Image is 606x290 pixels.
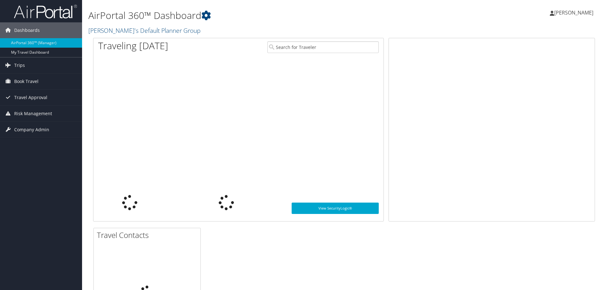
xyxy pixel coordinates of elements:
[14,57,25,73] span: Trips
[554,9,593,16] span: [PERSON_NAME]
[14,122,49,138] span: Company Admin
[550,3,600,22] a: [PERSON_NAME]
[97,230,200,240] h2: Travel Contacts
[88,26,202,35] a: [PERSON_NAME]'s Default Planner Group
[88,9,429,22] h1: AirPortal 360™ Dashboard
[14,74,39,89] span: Book Travel
[14,4,77,19] img: airportal-logo.png
[14,106,52,121] span: Risk Management
[98,39,168,52] h1: Traveling [DATE]
[267,41,379,53] input: Search for Traveler
[292,203,379,214] a: View SecurityLogic®
[14,90,47,105] span: Travel Approval
[14,22,40,38] span: Dashboards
